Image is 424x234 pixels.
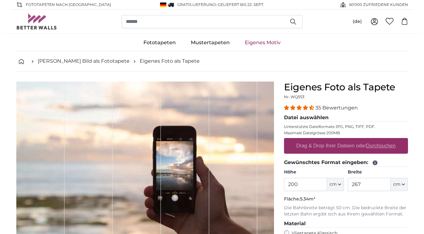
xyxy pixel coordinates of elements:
[284,94,304,99] span: Nr. WQ553
[237,35,288,51] a: Eigenes Motiv
[38,57,130,65] a: [PERSON_NAME] Bild als Fototapete
[218,2,264,7] span: Geliefert bis 22. Sept.
[284,159,408,167] legend: Gewünschtes Format eingeben:
[315,105,358,111] span: 35 Bewertungen
[16,13,57,29] img: Betterwalls
[177,2,216,7] span: GRATIS Lieferung!
[327,178,344,191] button: cm
[160,3,166,7] img: Deutschland
[284,205,408,217] p: Die Bahnbreite beträgt 50 cm. Die bedruckte Breite der letzten Bahn ergibt sich aus Ihrem gewählt...
[284,196,408,202] p: Fläche:
[330,181,337,188] span: cm
[284,130,408,136] p: Maximale Dateigrösse 200MB.
[140,57,200,65] a: Eigenes Foto als Tapete
[284,124,408,129] p: Unterstützte Dateiformate JPG, PNG, TIFF, PDF.
[391,178,408,191] button: cm
[284,105,315,111] span: 4.34 stars
[216,2,264,7] span: -
[348,169,408,175] label: Breite
[349,2,408,8] span: 60'000 ZUFRIEDENE KUNDEN
[284,169,344,175] label: Höhe
[26,2,111,8] span: Fototapeten nach [GEOGRAPHIC_DATA]
[300,196,315,202] span: 5.34m²
[348,16,367,27] button: (de)
[16,51,408,72] nav: breadcrumbs
[183,35,237,51] a: Mustertapeten
[136,35,183,51] a: Fototapeten
[284,82,408,93] h1: Eigenes Foto als Tapete
[284,220,408,228] legend: Material
[393,181,400,188] span: cm
[284,114,408,122] legend: Datei auswählen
